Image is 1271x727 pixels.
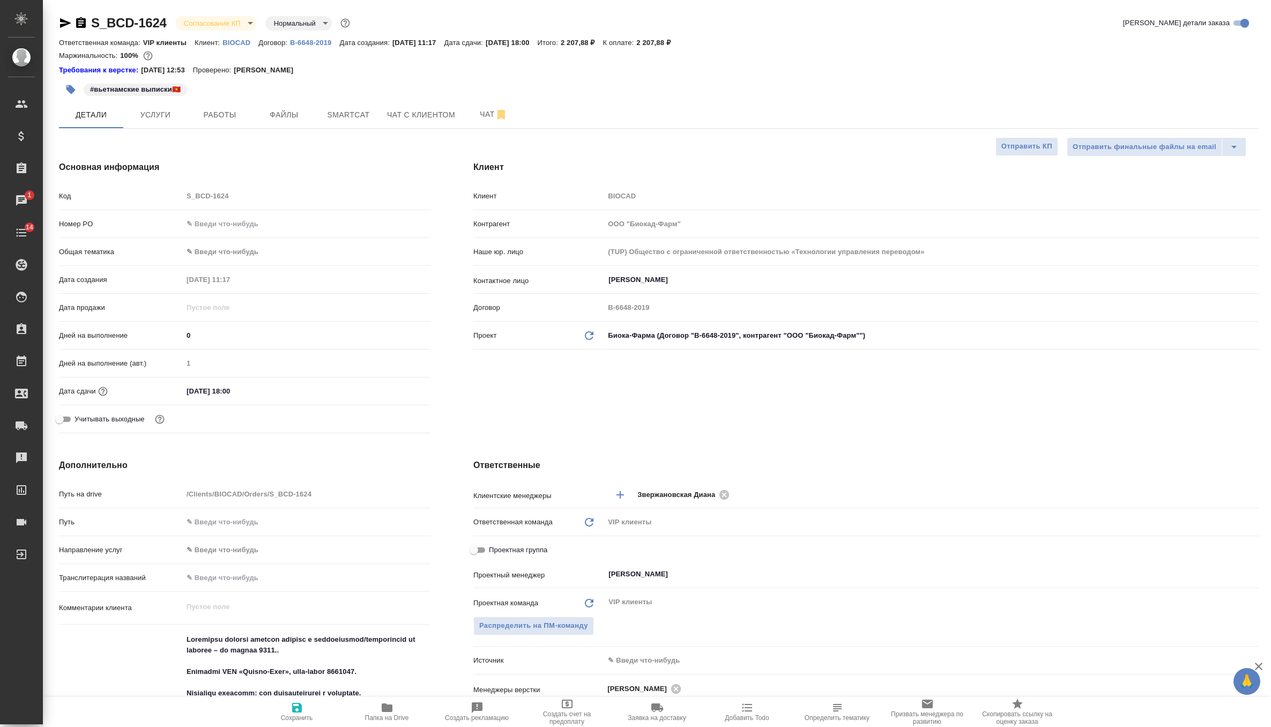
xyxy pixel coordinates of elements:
button: Open [1253,494,1255,496]
span: Учитывать выходные [75,414,145,425]
p: [PERSON_NAME] [234,65,301,76]
span: Распределить на ПМ-команду [479,620,588,632]
svg: Отписаться [495,108,508,121]
button: 0.00 RUB; [141,49,155,63]
input: Пустое поле [183,355,430,371]
span: [PERSON_NAME] детали заказа [1123,18,1230,28]
button: 🙏 [1233,668,1260,695]
p: Проектная команда [473,598,538,609]
a: B-6648-2019 [290,38,339,47]
a: S_BCD-1624 [91,16,167,30]
button: Добавить тэг [59,78,83,101]
p: Проверено: [193,65,234,76]
span: Услуги [130,108,181,122]
a: 1 [3,187,40,214]
span: Призвать менеджера по развитию [889,710,966,725]
h4: Клиент [473,161,1259,174]
input: Пустое поле [183,486,430,502]
div: split button [1067,137,1246,157]
span: Сохранить [281,714,313,722]
button: Доп статусы указывают на важность/срочность заказа [338,16,352,30]
span: Детали [65,108,117,122]
p: Код [59,191,183,202]
span: Отправить КП [1001,140,1052,153]
span: Создать рекламацию [445,714,509,722]
p: Клиентские менеджеры [473,491,604,501]
button: Добавить менеджера [607,482,633,508]
input: ✎ Введи что-нибудь [183,383,277,399]
p: B-6648-2019 [290,39,339,47]
div: ✎ Введи что-нибудь [187,247,418,257]
button: Нормальный [271,19,319,28]
p: Договор [473,302,604,313]
p: Путь на drive [59,489,183,500]
span: Создать счет на предоплату [529,710,606,725]
input: Пустое поле [183,300,277,315]
span: 14 [19,222,40,233]
span: 🙏 [1238,670,1256,693]
button: Отправить финальные файлы на email [1067,137,1222,157]
span: Работы [194,108,246,122]
button: Отправить КП [995,137,1058,156]
p: Дата продажи [59,302,183,313]
input: Пустое поле [604,188,1259,204]
button: Open [1253,279,1255,281]
span: [PERSON_NAME] [607,684,673,694]
input: Пустое поле [604,244,1259,259]
input: Пустое поле [604,216,1259,232]
p: Общая тематика [59,247,183,257]
button: Скопировать ссылку для ЯМессенджера [59,17,72,29]
p: Договор: [258,39,290,47]
p: Дата сдачи [59,386,96,397]
button: Папка на Drive [342,697,432,727]
p: BIOCAD [222,39,258,47]
button: Заявка на доставку [612,697,702,727]
div: ✎ Введи что-нибудь [183,243,430,261]
span: Отправить финальные файлы на email [1073,141,1216,153]
p: К оплате: [603,39,637,47]
button: Добавить Todo [702,697,792,727]
p: #вьетнамские выписки🇻🇳 [90,84,181,95]
p: Комментарии клиента [59,603,183,613]
input: ✎ Введи что-нибудь [183,216,430,232]
button: Выбери, если сб и вс нужно считать рабочими днями для выполнения заказа. [153,412,167,426]
h4: Дополнительно [59,459,430,472]
button: Сохранить [252,697,342,727]
p: Направление услуг [59,545,183,555]
span: Заявка на доставку [628,714,686,722]
div: Звержановская Диана [637,488,733,501]
span: Чат с клиентом [387,108,455,122]
div: [PERSON_NAME] [607,682,685,695]
div: VIP клиенты [604,513,1259,531]
p: Номер PO [59,219,183,229]
p: Маржинальность: [59,51,120,60]
p: [DATE] 12:53 [141,65,193,76]
button: Создать рекламацию [432,697,522,727]
input: ✎ Введи что-нибудь [183,514,430,530]
input: Пустое поле [183,272,277,287]
button: Определить тематику [792,697,882,727]
input: Пустое поле [183,188,430,204]
p: 2 207,88 ₽ [561,39,603,47]
p: Клиент: [195,39,222,47]
div: Согласование КП [265,16,332,31]
span: Скопировать ссылку на оценку заказа [979,710,1056,725]
p: Проектный менеджер [473,570,604,581]
button: Скопировать ссылку на оценку заказа [972,697,1062,727]
p: Дата создания: [339,39,392,47]
div: Согласование КП [175,16,257,31]
span: Звержановская Диана [637,489,722,500]
span: Чат [468,108,519,121]
p: Итого: [538,39,561,47]
button: Скопировать ссылку [75,17,87,29]
p: [DATE] 18:00 [486,39,538,47]
p: Путь [59,517,183,528]
span: Добавить Todo [725,714,769,722]
p: 100% [120,51,141,60]
p: [DATE] 11:17 [392,39,444,47]
div: ✎ Введи что-нибудь [604,651,1259,670]
p: Клиент [473,191,604,202]
div: ✎ Введи что-нибудь [187,545,418,555]
span: Файлы [258,108,310,122]
p: Ответственная команда: [59,39,143,47]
